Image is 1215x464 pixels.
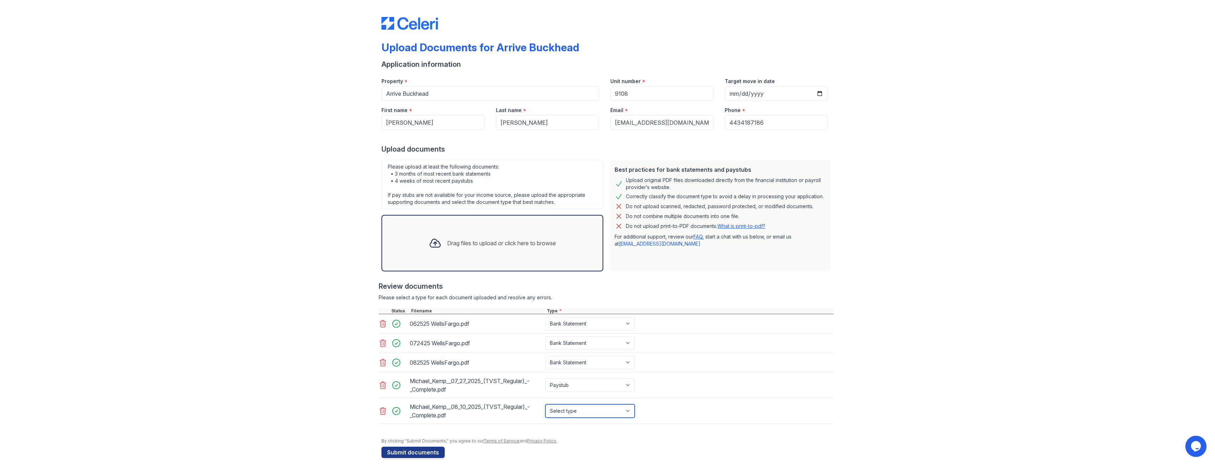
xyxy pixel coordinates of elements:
div: 072425 WellsFargo.pdf [410,337,543,349]
div: Review documents [379,281,834,291]
label: Phone [725,107,741,114]
img: CE_Logo_Blue-a8612792a0a2168367f1c8372b55b34899dd931a85d93a1a3d3e32e68fde9ad4.png [381,17,438,30]
div: Type [545,308,834,314]
div: Do not upload scanned, redacted, password protected, or modified documents. [626,202,813,211]
a: Terms of Service [484,438,520,444]
div: Do not combine multiple documents into one file. [626,212,739,221]
iframe: chat widget [1185,436,1208,457]
div: Filename [410,308,545,314]
div: Michael_Kemp__08_10_2025_(TVST_Regular)_-_Complete.pdf [410,401,543,421]
p: Do not upload print-to-PDF documents. [626,223,765,230]
div: By clicking "Submit Documents," you agree to our and [381,438,834,444]
label: Email [610,107,623,114]
a: [EMAIL_ADDRESS][DOMAIN_NAME] [619,241,700,247]
div: Status [390,308,410,314]
div: Upload Documents for Arrive Buckhead [381,41,579,54]
div: 062525 WellsFargo.pdf [410,318,543,329]
div: Michael_Kemp__07_27_2025_(TVST_Regular)_-_Complete.pdf [410,375,543,395]
div: 082525 WellsFargo.pdf [410,357,543,368]
div: Drag files to upload or click here to browse [447,239,556,247]
p: For additional support, review our , start a chat with us below, or email us at [615,233,825,247]
div: Please upload at least the following documents: • 3 months of most recent bank statements • 4 wee... [381,160,603,209]
div: Best practices for bank statements and paystubs [615,165,825,174]
div: Upload documents [381,144,834,154]
div: Correctly classify the document type to avoid a delay in processing your application. [626,192,824,201]
button: Submit documents [381,447,445,458]
a: Privacy Policy. [527,438,557,444]
label: Target move in date [725,78,775,85]
a: FAQ [693,234,703,240]
div: Application information [381,59,834,69]
a: What is print-to-pdf? [717,223,765,229]
label: Unit number [610,78,641,85]
label: Last name [496,107,522,114]
div: Upload original PDF files downloaded directly from the financial institution or payroll provider’... [626,177,825,191]
div: Please select a type for each document uploaded and resolve any errors. [379,294,834,301]
label: Property [381,78,403,85]
label: First name [381,107,408,114]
